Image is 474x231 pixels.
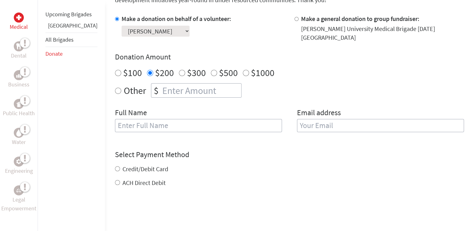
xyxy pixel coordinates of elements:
[1,185,36,213] a: Legal EmpowermentLegal Empowerment
[124,83,146,98] label: Other
[45,36,74,43] a: All Brigades
[14,157,24,167] div: Engineering
[5,167,33,175] p: Engineering
[14,99,24,109] div: Public Health
[115,200,210,224] iframe: reCAPTCHA
[16,101,21,107] img: Public Health
[16,159,21,164] img: Engineering
[115,108,147,119] label: Full Name
[297,108,341,119] label: Email address
[14,13,24,23] div: Medical
[219,67,238,79] label: $500
[14,128,24,138] div: Water
[45,8,97,21] li: Upcoming Brigades
[155,67,174,79] label: $200
[14,41,24,51] div: Dental
[5,157,33,175] a: EngineeringEngineering
[122,165,168,173] label: Credit/Debit Card
[1,195,36,213] p: Legal Empowerment
[3,99,35,118] a: Public HealthPublic Health
[16,15,21,20] img: Medical
[14,185,24,195] div: Legal Empowerment
[45,11,92,18] a: Upcoming Brigades
[187,67,206,79] label: $300
[10,23,28,31] p: Medical
[16,129,21,136] img: Water
[48,22,97,29] a: [GEOGRAPHIC_DATA]
[161,84,241,97] input: Enter Amount
[8,80,29,89] p: Business
[8,70,29,89] a: BusinessBusiness
[115,150,464,160] h4: Select Payment Method
[45,50,63,57] a: Donate
[297,119,464,132] input: Your Email
[301,24,464,42] div: [PERSON_NAME] University Medical Brigade [DATE] [GEOGRAPHIC_DATA]
[122,15,231,23] label: Make a donation on behalf of a volunteer:
[14,70,24,80] div: Business
[10,13,28,31] a: MedicalMedical
[123,67,142,79] label: $100
[45,47,97,61] li: Donate
[16,188,21,192] img: Legal Empowerment
[115,52,464,62] h4: Donation Amount
[16,73,21,78] img: Business
[301,15,419,23] label: Make a general donation to group fundraiser:
[45,33,97,47] li: All Brigades
[12,128,26,146] a: WaterWater
[251,67,274,79] label: $1000
[11,41,27,60] a: DentalDental
[115,119,282,132] input: Enter Full Name
[122,179,166,187] label: ACH Direct Debit
[12,138,26,146] p: Water
[45,21,97,33] li: Panama
[151,84,161,97] div: $
[3,109,35,118] p: Public Health
[16,43,21,49] img: Dental
[11,51,27,60] p: Dental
